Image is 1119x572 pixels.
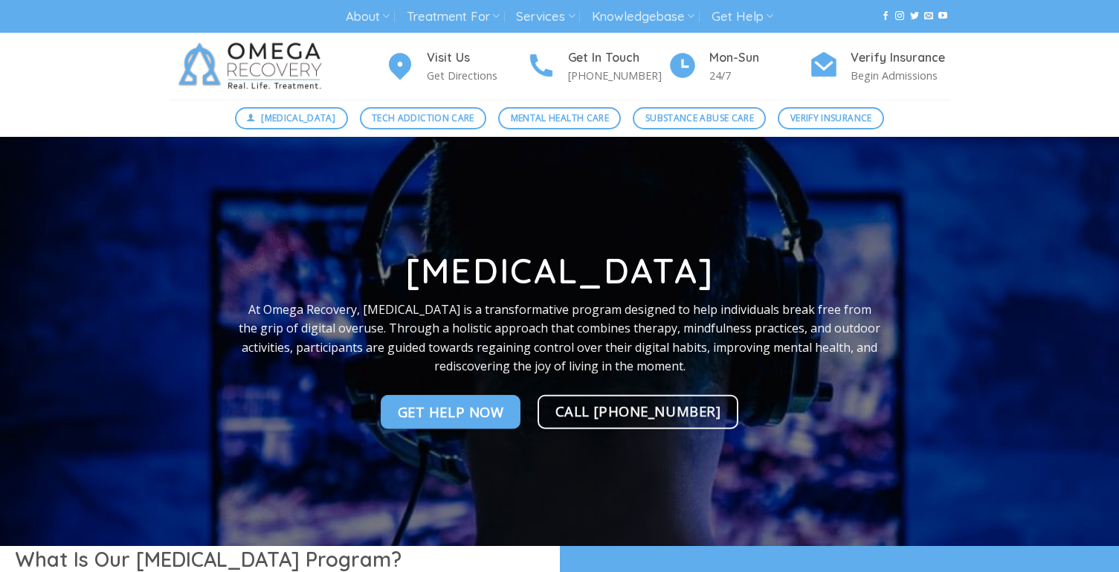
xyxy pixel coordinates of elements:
p: [PHONE_NUMBER] [568,67,668,84]
a: [MEDICAL_DATA] [235,107,348,129]
strong: [MEDICAL_DATA] [405,249,714,292]
a: Mental Health Care [498,107,621,129]
h4: Get In Touch [568,48,668,68]
a: Call [PHONE_NUMBER] [538,395,739,429]
a: Visit Us Get Directions [385,48,526,85]
span: Get Help NOw [398,401,504,422]
h4: Visit Us [427,48,526,68]
img: Omega Recovery [170,33,337,100]
a: Get Help [712,3,773,30]
span: Call [PHONE_NUMBER] [555,400,721,422]
span: Substance Abuse Care [645,111,754,125]
a: Get Help NOw [381,395,521,429]
a: Follow on Facebook [881,11,890,22]
span: Verify Insurance [790,111,872,125]
p: At Omega Recovery, [MEDICAL_DATA] is a transformative program designed to help individuals break ... [239,300,881,376]
a: Follow on Instagram [895,11,904,22]
a: Services [516,3,575,30]
a: Verify Insurance Begin Admissions [809,48,950,85]
p: Begin Admissions [851,67,950,84]
a: Tech Addiction Care [360,107,487,129]
span: [MEDICAL_DATA] [261,111,335,125]
a: Treatment For [407,3,500,30]
span: Mental Health Care [511,111,609,125]
a: Follow on YouTube [938,11,947,22]
span: Tech Addiction Care [372,111,474,125]
h4: Verify Insurance [851,48,950,68]
a: About [346,3,390,30]
a: Send us an email [924,11,933,22]
p: 24/7 [709,67,809,84]
a: Verify Insurance [778,107,884,129]
h4: Mon-Sun [709,48,809,68]
a: Substance Abuse Care [633,107,766,129]
a: Follow on Twitter [910,11,919,22]
p: Get Directions [427,67,526,84]
a: Knowledgebase [592,3,694,30]
a: Get In Touch [PHONE_NUMBER] [526,48,668,85]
